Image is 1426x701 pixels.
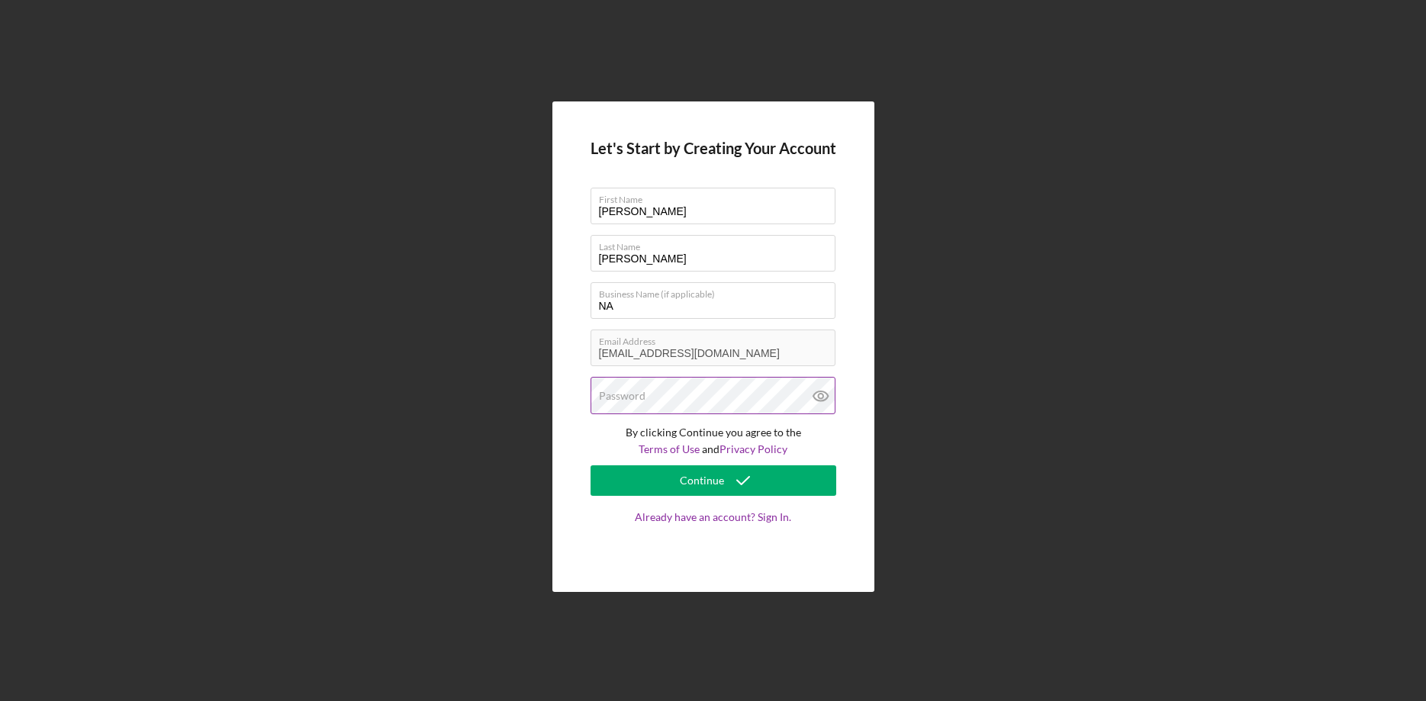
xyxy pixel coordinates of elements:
[639,442,700,455] a: Terms of Use
[591,511,836,554] a: Already have an account? Sign In.
[599,390,645,402] label: Password
[591,140,836,157] h4: Let's Start by Creating Your Account
[591,424,836,458] p: By clicking Continue you agree to the and
[599,188,835,205] label: First Name
[599,283,835,300] label: Business Name (if applicable)
[599,330,835,347] label: Email Address
[591,465,836,496] button: Continue
[719,442,787,455] a: Privacy Policy
[680,465,724,496] div: Continue
[599,236,835,252] label: Last Name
